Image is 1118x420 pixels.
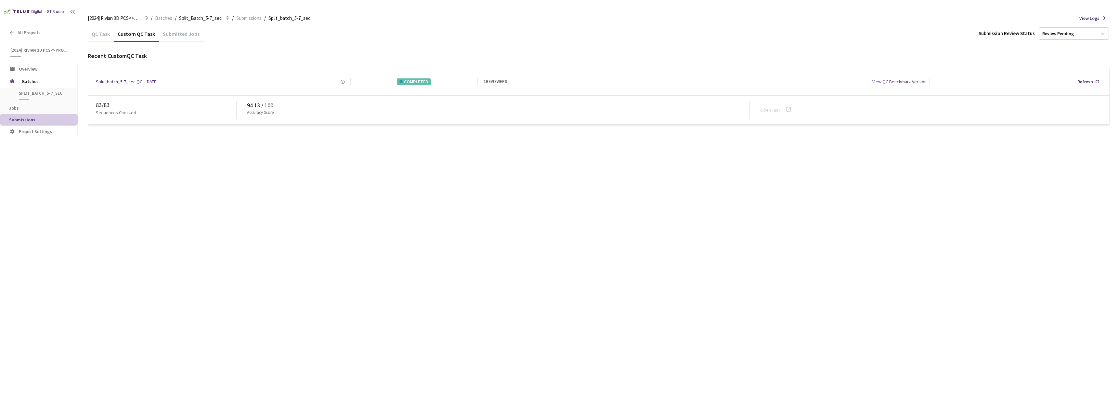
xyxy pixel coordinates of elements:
[235,14,263,21] a: Submissions
[236,14,262,22] span: Submissions
[96,101,236,109] div: 83 / 83
[154,14,174,21] a: Batches
[179,14,222,22] span: Split_Batch_5-7_sec
[18,30,41,35] span: All Projects
[159,31,203,42] div: Submitted Jobs
[1077,78,1093,85] div: Refresh
[247,110,274,116] p: Accuracy Score
[10,47,69,53] span: [2024] Rivian 3D PCS<>Production
[9,117,35,123] span: Submissions
[47,9,64,15] div: GT Studio
[1079,15,1099,21] span: View Logs
[1042,31,1074,37] div: Review Pending
[88,31,114,42] div: QC Task
[96,109,136,116] p: Sequences Checked
[96,78,158,85] a: Split_batch_5-7_sec QC - [DATE]
[19,90,67,96] span: Split_Batch_5-7_sec
[155,14,172,22] span: Batches
[88,14,140,22] span: [2024] Rivian 3D PCS<>Production
[22,75,67,88] span: Batches
[114,31,159,42] div: Custom QC Task
[760,107,781,113] a: Open Task
[232,14,234,22] li: /
[872,78,927,85] div: View QC Benchmark Version
[264,14,266,22] li: /
[268,14,310,22] span: Split_batch_5-7_sec
[9,105,19,111] span: Jobs
[484,79,507,85] div: 1 REVIEWERS
[247,101,749,110] div: 94.13 / 100
[979,30,1035,37] div: Submission Review Status
[19,129,52,134] span: Project Settings
[397,78,431,85] div: COMPLETED
[88,52,1110,60] div: Recent Custom QC Task
[175,14,176,22] li: /
[151,14,152,22] li: /
[19,66,37,72] span: Overview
